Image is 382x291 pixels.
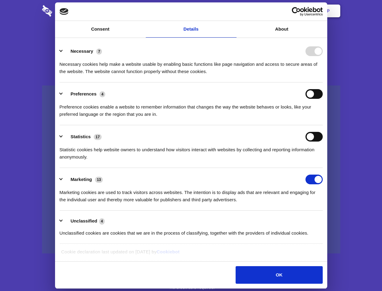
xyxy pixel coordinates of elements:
label: Preferences [70,91,96,96]
a: Wistia video thumbnail [42,85,340,254]
button: Marketing (13) [60,175,107,184]
span: 4 [99,218,105,224]
div: Cookie declaration last updated on [DATE] by [57,248,325,260]
a: Cookiebot [157,249,180,254]
div: Preference cookies enable a website to remember information that changes the way the website beha... [60,99,323,118]
img: logo [60,8,69,15]
a: Usercentrics Cookiebot - opens in a new window [270,7,323,16]
span: 17 [94,134,102,140]
button: Statistics (17) [60,132,106,142]
div: Marketing cookies are used to track visitors across websites. The intention is to display ads tha... [60,184,323,203]
span: 7 [96,48,102,55]
a: About [237,21,327,38]
a: Contact [245,2,273,20]
a: Consent [55,21,146,38]
div: Necessary cookies help make a website usable by enabling basic functions like page navigation and... [60,56,323,75]
h1: Eliminate Slack Data Loss. [42,27,340,49]
label: Statistics [70,134,91,139]
button: OK [236,266,322,284]
a: Details [146,21,237,38]
span: 13 [95,177,103,183]
h4: Auto-redaction of sensitive data, encrypted data sharing and self-destructing private chats. Shar... [42,55,340,75]
span: 4 [100,91,105,97]
button: Unclassified (4) [60,217,109,225]
div: Statistic cookies help website owners to understand how visitors interact with websites by collec... [60,142,323,161]
iframe: Drift Widget Chat Controller [352,261,375,284]
button: Necessary (7) [60,46,106,56]
div: Unclassified cookies are cookies that we are in the process of classifying, together with the pro... [60,225,323,237]
label: Necessary [70,48,93,54]
a: Login [274,2,301,20]
a: Pricing [178,2,204,20]
button: Preferences (4) [60,89,109,99]
img: logo-wordmark-white-trans-d4663122ce5f474addd5e946df7df03e33cb6a1c49d2221995e7729f52c070b2.svg [42,5,94,17]
label: Marketing [70,177,92,182]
